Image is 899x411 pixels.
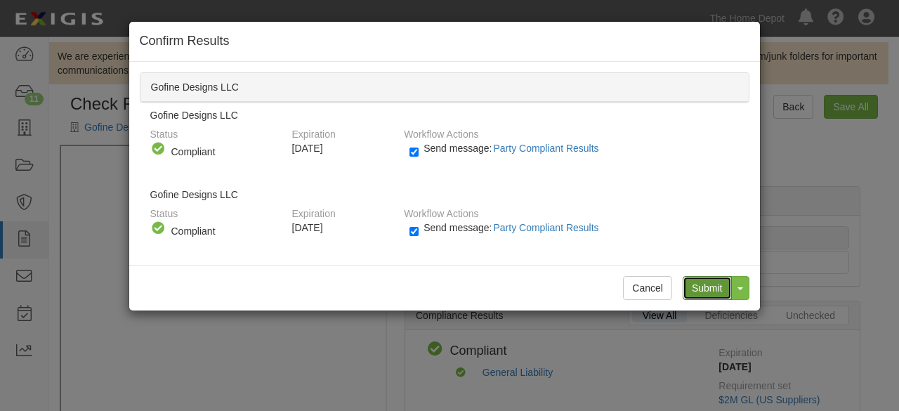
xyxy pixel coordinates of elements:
button: Send message: [492,218,604,237]
span: Send message: [424,222,604,233]
label: Workflow Actions [404,202,478,221]
div: Gofine Designs LLC [140,73,749,102]
span: Party Compliant Results [493,222,598,233]
i: Compliant [150,141,166,157]
label: Expiration [292,202,336,221]
div: Gofine Designs LLC [140,177,749,265]
h4: Confirm Results [140,32,749,51]
input: Send message:Party Compliant Results [409,144,419,160]
label: Status [150,202,178,221]
div: [DATE] [292,141,394,155]
i: Compliant [150,221,166,236]
button: Cancel [623,276,672,300]
label: Workflow Actions [404,122,478,141]
div: Compliant [171,145,277,159]
span: Send message: [424,143,604,154]
div: [DATE] [292,221,394,235]
div: Gofine Designs LLC [140,98,749,185]
input: Send message:Party Compliant Results [409,223,419,240]
button: Send message: [492,139,604,157]
input: Submit [683,276,732,300]
label: Expiration [292,122,336,141]
div: Compliant [171,224,277,238]
label: Status [150,122,178,141]
span: Party Compliant Results [493,143,598,154]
